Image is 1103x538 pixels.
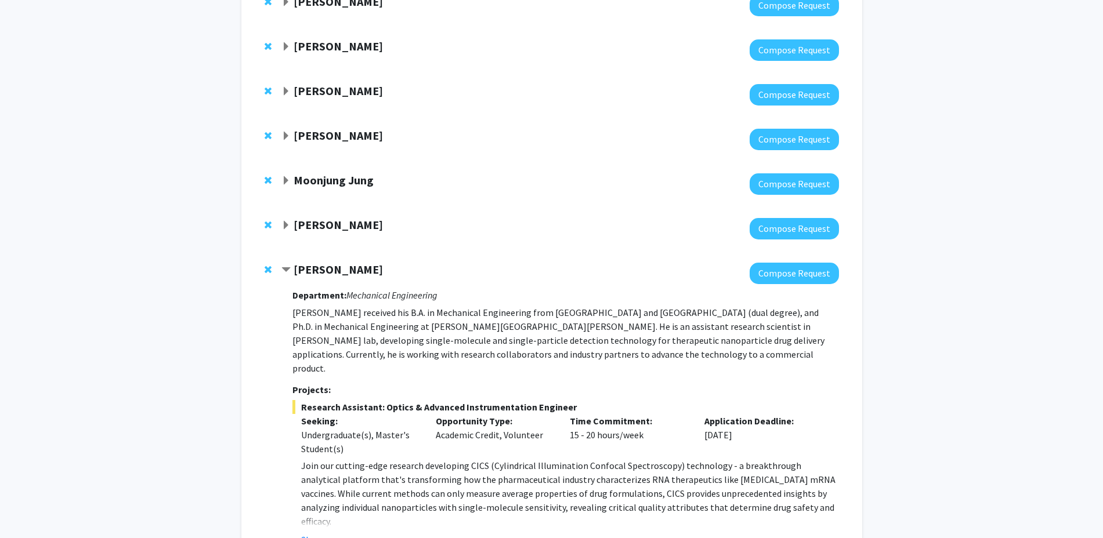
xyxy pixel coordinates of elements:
span: Remove Moonjung Jung from bookmarks [265,176,272,185]
p: Time Commitment: [570,414,687,428]
span: Remove Takanari Inoue from bookmarks [265,131,272,140]
div: Academic Credit, Volunteer [427,414,562,456]
p: Opportunity Type: [436,414,553,428]
span: Expand Moonjung Jung Bookmark [281,176,291,186]
div: 15 - 20 hours/week [561,414,696,456]
span: Remove Kyriakos Papanicolaou from bookmarks [265,220,272,230]
span: Remove Alexander Baras from bookmarks [265,86,272,96]
span: Research Assistant: Optics & Advanced Instrumentation Engineer [292,400,838,414]
span: Remove Sixuan Li from bookmarks [265,265,272,274]
p: Seeking: [301,414,418,428]
span: Expand Anthony K. L. Leung Bookmark [281,42,291,52]
span: Contract Sixuan Li Bookmark [281,266,291,275]
strong: [PERSON_NAME] [294,83,383,98]
button: Compose Request to Kyriakos Papanicolaou [750,218,839,239]
button: Compose Request to Alexander Baras [750,84,839,106]
strong: [PERSON_NAME] [294,39,383,53]
button: Compose Request to Moonjung Jung [750,173,839,195]
div: [DATE] [696,414,830,456]
p: Join our cutting-edge research developing CICS (Cylindrical Illumination Confocal Spectroscopy) t... [301,459,838,528]
span: Expand Alexander Baras Bookmark [281,87,291,96]
iframe: Chat [9,486,49,529]
strong: [PERSON_NAME] [294,217,383,232]
strong: Projects: [292,384,331,395]
div: Undergraduate(s), Master's Student(s) [301,428,418,456]
button: Compose Request to Sixuan Li [750,263,839,284]
i: Mechanical Engineering [346,289,437,301]
button: Compose Request to Takanari Inoue [750,129,839,150]
strong: [PERSON_NAME] [294,128,383,143]
strong: [PERSON_NAME] [294,262,383,277]
span: Expand Kyriakos Papanicolaou Bookmark [281,221,291,230]
p: [PERSON_NAME] received his B.A. in Mechanical Engineering from [GEOGRAPHIC_DATA] and [GEOGRAPHIC_... [292,306,838,375]
p: Application Deadline: [704,414,822,428]
span: Expand Takanari Inoue Bookmark [281,132,291,141]
button: Compose Request to Anthony K. L. Leung [750,39,839,61]
span: Remove Anthony K. L. Leung from bookmarks [265,42,272,51]
strong: Moonjung Jung [294,173,374,187]
strong: Department: [292,289,346,301]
